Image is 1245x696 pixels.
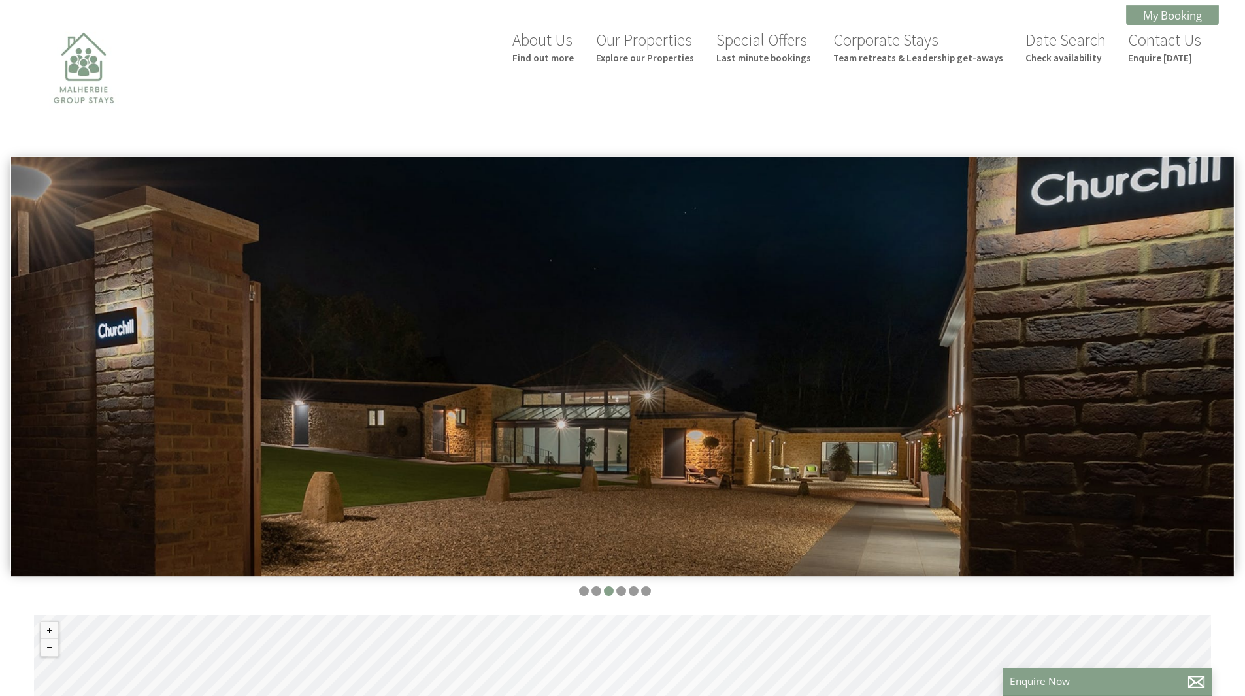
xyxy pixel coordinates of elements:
a: My Booking [1126,5,1219,25]
small: Find out more [512,52,574,64]
a: Date SearchCheck availability [1025,29,1106,64]
a: Corporate StaysTeam retreats & Leadership get-aways [833,29,1003,64]
small: Explore our Properties [596,52,694,64]
small: Check availability [1025,52,1106,64]
a: Contact UsEnquire [DATE] [1128,29,1201,64]
a: Our PropertiesExplore our Properties [596,29,694,64]
button: Zoom in [41,622,58,639]
small: Last minute bookings [716,52,811,64]
button: Zoom out [41,639,58,656]
a: Special OffersLast minute bookings [716,29,811,64]
small: Team retreats & Leadership get-aways [833,52,1003,64]
img: Malherbie Group Stays [18,24,149,155]
a: About UsFind out more [512,29,574,64]
p: Enquire Now [1010,674,1206,688]
small: Enquire [DATE] [1128,52,1201,64]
